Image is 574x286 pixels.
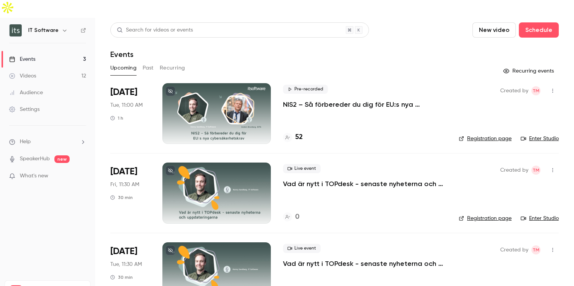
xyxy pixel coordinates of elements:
[472,22,516,38] button: New video
[531,86,541,95] span: Tanya Masiyenka
[531,166,541,175] span: Tanya Masiyenka
[110,194,133,201] div: 30 min
[459,135,512,142] a: Registration page
[110,261,142,268] span: Tue, 11:30 AM
[459,215,512,222] a: Registration page
[283,132,303,142] a: 52
[110,50,134,59] h1: Events
[500,245,528,254] span: Created by
[283,212,299,222] a: 0
[283,164,321,173] span: Live event
[110,115,123,121] div: 1 h
[533,245,539,254] span: TM
[533,166,539,175] span: TM
[283,179,447,188] a: Vad är nytt i TOPdesk - senaste nyheterna och uppdateringarna
[10,24,22,36] img: IT Software
[521,215,559,222] a: Enter Studio
[295,132,303,142] h4: 52
[20,138,31,146] span: Help
[9,106,40,113] div: Settings
[110,101,143,109] span: Tue, 11:00 AM
[283,100,447,109] a: NIS2 – Så förbereder du dig för EU:s nya cybersäkerhetskrav
[110,166,137,178] span: [DATE]
[519,22,559,38] button: Schedule
[295,212,299,222] h4: 0
[54,155,70,163] span: new
[110,83,150,144] div: Sep 16 Tue, 11:00 AM (Europe/Stockholm)
[500,86,528,95] span: Created by
[533,86,539,95] span: TM
[110,274,133,280] div: 30 min
[500,166,528,175] span: Created by
[9,55,35,63] div: Events
[143,62,154,74] button: Past
[521,135,559,142] a: Enter Studio
[20,172,48,180] span: What's new
[500,65,559,77] button: Recurring events
[531,245,541,254] span: Tanya Masiyenka
[9,89,43,96] div: Audience
[9,72,36,80] div: Videos
[110,86,137,98] span: [DATE]
[117,26,193,34] div: Search for videos or events
[283,259,447,268] a: Vad är nytt i TOPdesk - senaste nyheterna och uppdateringarna
[110,181,139,188] span: Fri, 11:30 AM
[9,138,86,146] li: help-dropdown-opener
[28,27,59,34] h6: IT Software
[20,155,50,163] a: SpeakerHub
[160,62,185,74] button: Recurring
[110,245,137,258] span: [DATE]
[283,244,321,253] span: Live event
[110,163,150,223] div: Oct 24 Fri, 11:30 AM (Europe/Stockholm)
[110,62,137,74] button: Upcoming
[283,85,328,94] span: Pre-recorded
